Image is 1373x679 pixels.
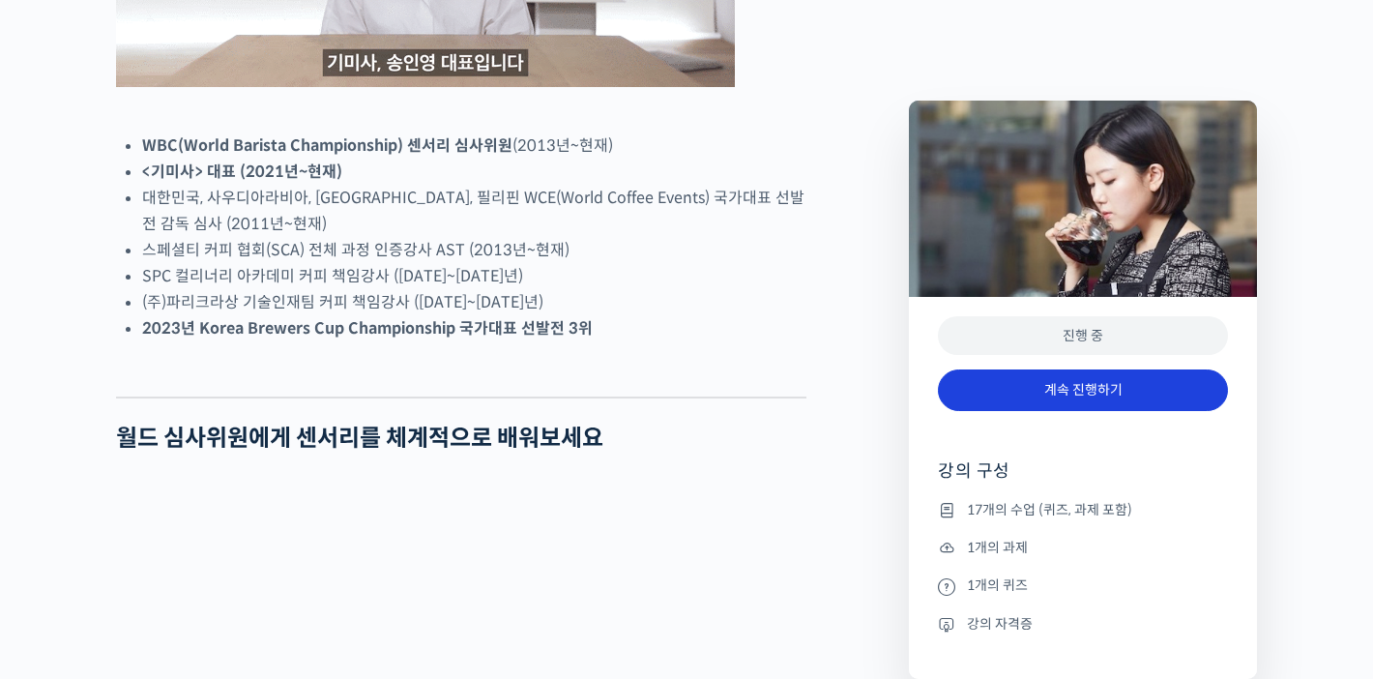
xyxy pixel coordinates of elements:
li: 스페셜티 커피 협회(SCA) 전체 과정 인증강사 AST (2013년~현재) [142,237,806,263]
li: SPC 컬리너리 아카데미 커피 책임강사 ([DATE]~[DATE]년) [142,263,806,289]
strong: WBC(World Barista Championship) 센서리 심사위원 [142,135,512,156]
a: 대화 [128,518,249,567]
a: 계속 진행하기 [938,369,1228,411]
a: 설정 [249,518,371,567]
li: 1개의 퀴즈 [938,575,1228,598]
strong: <기미사> 대표 (2021년~현재) [142,162,342,182]
span: 대화 [177,548,200,564]
li: (주)파리크라상 기술인재팀 커피 책임강사 ([DATE]~[DATE]년) [142,289,806,315]
li: 대한민국, 사우디아라비아, [GEOGRAPHIC_DATA], 필리핀 WCE(World Coffee Events) 국가대표 선발전 감독 심사 (2011년~현재) [142,185,806,237]
li: 17개의 수업 (퀴즈, 과제 포함) [938,498,1228,521]
strong: 월드 심사위원에게 센서리를 체계적으로 배워보세요 [116,424,603,453]
li: (2013년~현재) [142,133,806,159]
li: 1개의 과제 [938,536,1228,559]
span: 설정 [299,547,322,563]
h4: 강의 구성 [938,459,1228,498]
a: 홈 [6,518,128,567]
li: 강의 자격증 [938,612,1228,635]
span: 홈 [61,547,73,563]
div: 진행 중 [938,316,1228,356]
strong: 2023년 Korea Brewers Cup Championship 국가대표 선발전 3위 [142,318,593,339]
